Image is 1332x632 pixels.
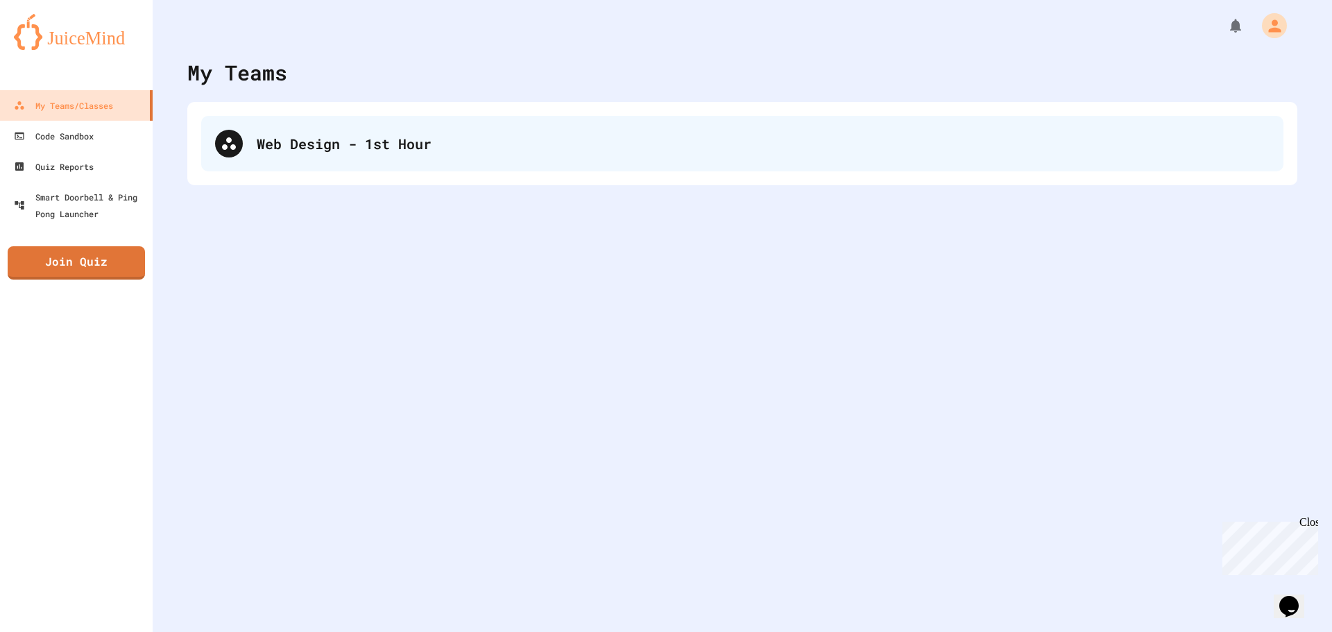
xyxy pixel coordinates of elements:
div: Chat with us now!Close [6,6,96,88]
div: Web Design - 1st Hour [257,133,1270,154]
iframe: chat widget [1217,516,1318,575]
iframe: chat widget [1274,577,1318,618]
div: Quiz Reports [14,158,94,175]
div: Smart Doorbell & Ping Pong Launcher [14,189,147,222]
div: Code Sandbox [14,128,94,144]
div: My Teams/Classes [14,97,113,114]
img: logo-orange.svg [14,14,139,50]
div: My Teams [187,57,287,88]
div: My Account [1247,10,1290,42]
div: Web Design - 1st Hour [201,116,1283,171]
a: Join Quiz [8,246,145,280]
div: My Notifications [1202,14,1247,37]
